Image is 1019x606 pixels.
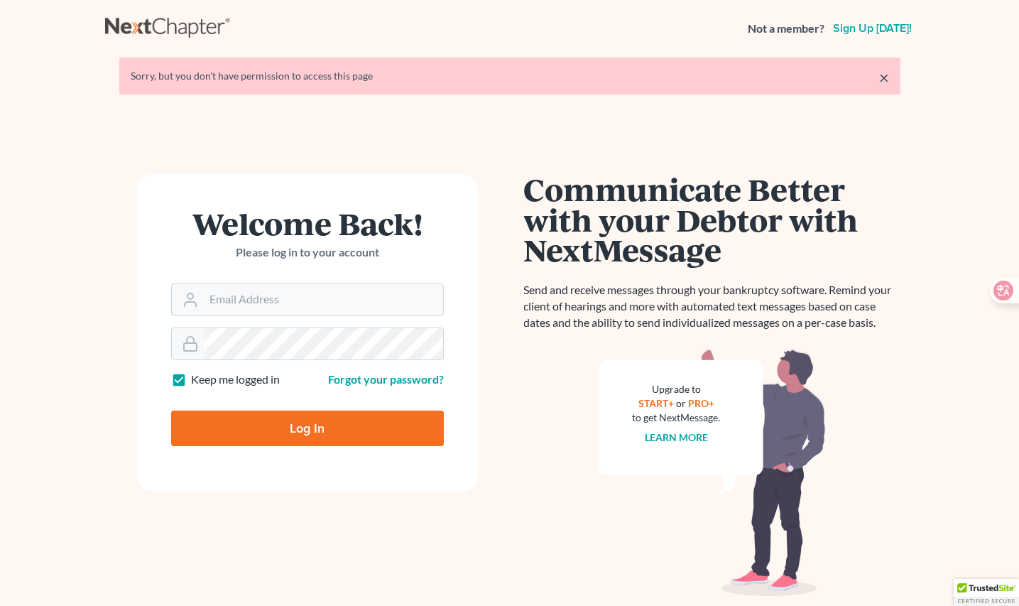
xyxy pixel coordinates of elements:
[954,579,1019,606] div: TrustedSite Certified
[688,397,714,409] a: PRO+
[633,382,721,396] div: Upgrade to
[879,69,889,86] a: ×
[645,431,708,443] a: Learn more
[524,282,900,331] p: Send and receive messages through your bankruptcy software. Remind your client of hearings and mo...
[524,174,900,265] h1: Communicate Better with your Debtor with NextMessage
[638,397,674,409] a: START+
[633,411,721,425] div: to get NextMessage.
[830,23,915,34] a: Sign up [DATE]!
[171,411,444,446] input: Log In
[748,21,824,37] strong: Not a member?
[204,284,443,315] input: Email Address
[191,372,280,388] label: Keep me logged in
[676,397,686,409] span: or
[171,208,444,239] h1: Welcome Back!
[171,244,444,261] p: Please log in to your account
[131,69,889,83] div: Sorry, but you don't have permission to access this page
[328,372,444,386] a: Forgot your password?
[599,348,826,597] img: nextmessage_bg-59042aed3d76b12b5cd301f8e5b87938c9018125f34e5fa2b7a6b67550977c72.svg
